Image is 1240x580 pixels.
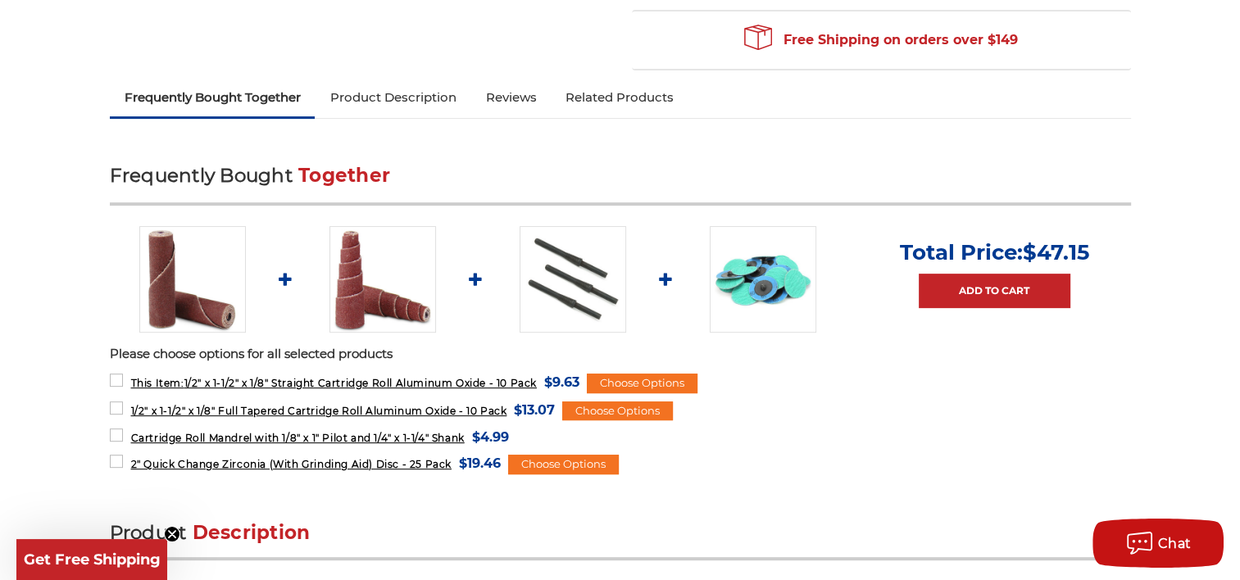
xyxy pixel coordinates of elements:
[919,274,1070,308] a: Add to Cart
[1158,536,1192,551] span: Chat
[744,24,1018,57] span: Free Shipping on orders over $149
[16,539,167,580] div: Get Free ShippingClose teaser
[24,551,161,569] span: Get Free Shipping
[587,374,697,393] div: Choose Options
[130,458,451,470] span: 2" Quick Change Zirconia (With Grinding Aid) Disc - 25 Pack
[193,521,311,544] span: Description
[110,164,293,187] span: Frequently Bought
[508,455,619,474] div: Choose Options
[514,399,555,421] span: $13.07
[459,452,501,474] span: $19.46
[130,432,464,444] span: Cartridge Roll Mandrel with 1/8" x 1" Pilot and 1/4" x 1-1/4" Shank
[298,164,390,187] span: Together
[1023,239,1089,265] span: $47.15
[544,371,579,393] span: $9.63
[110,521,187,544] span: Product
[1092,519,1224,568] button: Chat
[130,405,506,417] span: 1/2" x 1-1/2" x 1/8" Full Tapered Cartridge Roll Aluminum Oxide - 10 Pack
[139,226,246,333] img: Cartridge Roll 1/2" x 1-1/2" x 1/8" Straight
[164,526,180,542] button: Close teaser
[130,377,184,389] strong: This Item:
[551,79,688,116] a: Related Products
[315,79,470,116] a: Product Description
[110,79,316,116] a: Frequently Bought Together
[472,426,509,448] span: $4.99
[470,79,551,116] a: Reviews
[110,345,1131,364] p: Please choose options for all selected products
[130,377,536,389] span: 1/2" x 1-1/2" x 1/8" Straight Cartridge Roll Aluminum Oxide - 10 Pack
[562,401,673,421] div: Choose Options
[900,239,1089,265] p: Total Price:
